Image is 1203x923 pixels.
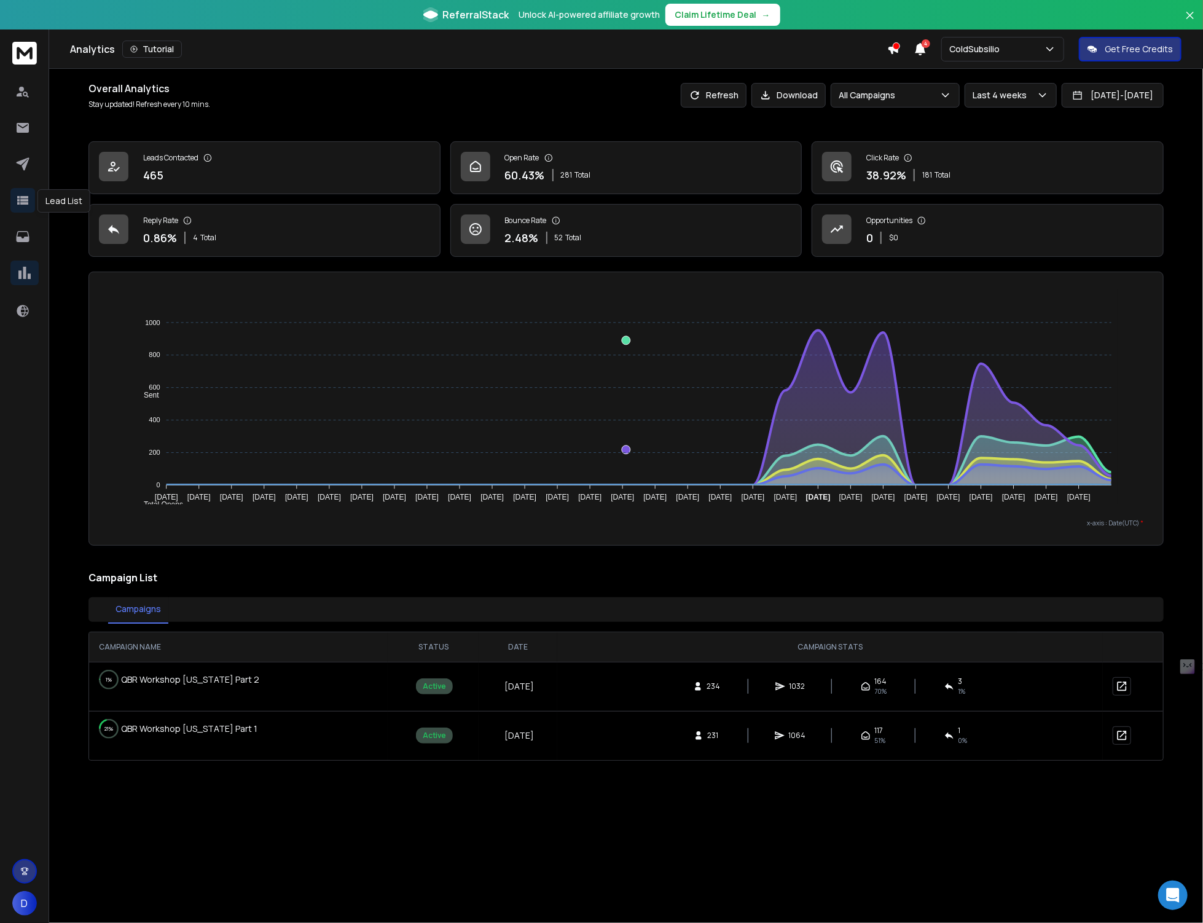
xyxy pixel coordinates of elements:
[1062,83,1164,108] button: [DATE]-[DATE]
[88,141,441,194] a: Leads Contacted465
[143,216,178,226] p: Reply Rate
[872,493,895,502] tspan: [DATE]
[709,493,732,502] tspan: [DATE]
[200,233,216,243] span: Total
[874,736,885,745] span: 51 %
[958,736,967,745] span: 0 %
[519,9,660,21] p: Unlock AI-powered affiliate growth
[505,153,539,163] p: Open Rate
[1067,493,1091,502] tspan: [DATE]
[135,391,159,399] span: Sent
[149,384,160,391] tspan: 600
[143,229,177,246] p: 0.86 %
[12,891,37,916] button: D
[922,170,932,180] span: 181
[450,141,802,194] a: Open Rate60.43%281Total
[707,731,719,740] span: 231
[806,493,831,502] tspan: [DATE]
[958,686,965,696] span: 1 %
[557,632,1103,662] th: CAMPAIGN STATS
[505,167,545,184] p: 60.43 %
[193,233,198,243] span: 4
[448,493,471,502] tspan: [DATE]
[350,493,374,502] tspan: [DATE]
[1158,881,1188,910] div: Open Intercom Messenger
[874,677,887,686] span: 164
[505,229,539,246] p: 2.48 %
[904,493,928,502] tspan: [DATE]
[122,41,182,58] button: Tutorial
[561,170,573,180] span: 281
[935,170,950,180] span: Total
[505,216,547,226] p: Bounce Rate
[812,204,1164,257] a: Opportunities0$0
[479,632,557,662] th: DATE
[866,167,906,184] p: 38.92 %
[450,204,802,257] a: Bounce Rate2.48%52Total
[812,141,1164,194] a: Click Rate38.92%181Total
[665,4,780,26] button: Claim Lifetime Deal→
[187,493,211,502] tspan: [DATE]
[546,493,569,502] tspan: [DATE]
[479,711,557,760] td: [DATE]
[37,189,90,213] div: Lead List
[285,493,308,502] tspan: [DATE]
[751,83,826,108] button: Download
[1182,7,1198,37] button: Close banner
[839,493,863,502] tspan: [DATE]
[958,726,960,736] span: 1
[681,83,746,108] button: Refresh
[154,493,178,502] tspan: [DATE]
[676,493,700,502] tspan: [DATE]
[575,170,591,180] span: Total
[949,43,1005,55] p: ColdSubsilio
[513,493,536,502] tspan: [DATE]
[318,493,341,502] tspan: [DATE]
[70,41,887,58] div: Analytics
[1002,493,1025,502] tspan: [DATE]
[89,632,388,662] th: CAMPAIGN NAME
[415,493,439,502] tspan: [DATE]
[149,449,160,456] tspan: 200
[706,89,739,101] p: Refresh
[788,731,805,740] span: 1064
[479,662,557,711] td: [DATE]
[149,416,160,423] tspan: 400
[973,89,1032,101] p: Last 4 weeks
[145,319,160,326] tspan: 1000
[707,681,720,691] span: 234
[149,352,160,359] tspan: 800
[937,493,960,502] tspan: [DATE]
[143,167,163,184] p: 465
[156,481,160,489] tspan: 0
[789,681,805,691] span: 1032
[416,678,453,694] div: Active
[742,493,765,502] tspan: [DATE]
[388,632,479,662] th: STATUS
[89,662,286,697] td: QBR Workshop [US_STATE] Part 2
[108,595,168,624] button: Campaigns
[762,9,770,21] span: →
[88,570,1164,585] h2: Campaign List
[644,493,667,502] tspan: [DATE]
[104,723,113,735] p: 21 %
[253,493,276,502] tspan: [DATE]
[480,493,504,502] tspan: [DATE]
[143,153,198,163] p: Leads Contacted
[416,728,453,744] div: Active
[611,493,634,502] tspan: [DATE]
[1079,37,1181,61] button: Get Free Credits
[866,229,873,246] p: 0
[135,500,183,509] span: Total Opens
[88,100,210,109] p: Stay updated! Refresh every 10 mins.
[89,712,286,746] td: QBR Workshop [US_STATE] Part 1
[555,233,563,243] span: 52
[889,233,898,243] p: $ 0
[88,204,441,257] a: Reply Rate0.86%4Total
[109,519,1143,528] p: x-axis : Date(UTC)
[777,89,818,101] p: Download
[970,493,993,502] tspan: [DATE]
[383,493,406,502] tspan: [DATE]
[106,674,112,686] p: 1 %
[774,493,797,502] tspan: [DATE]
